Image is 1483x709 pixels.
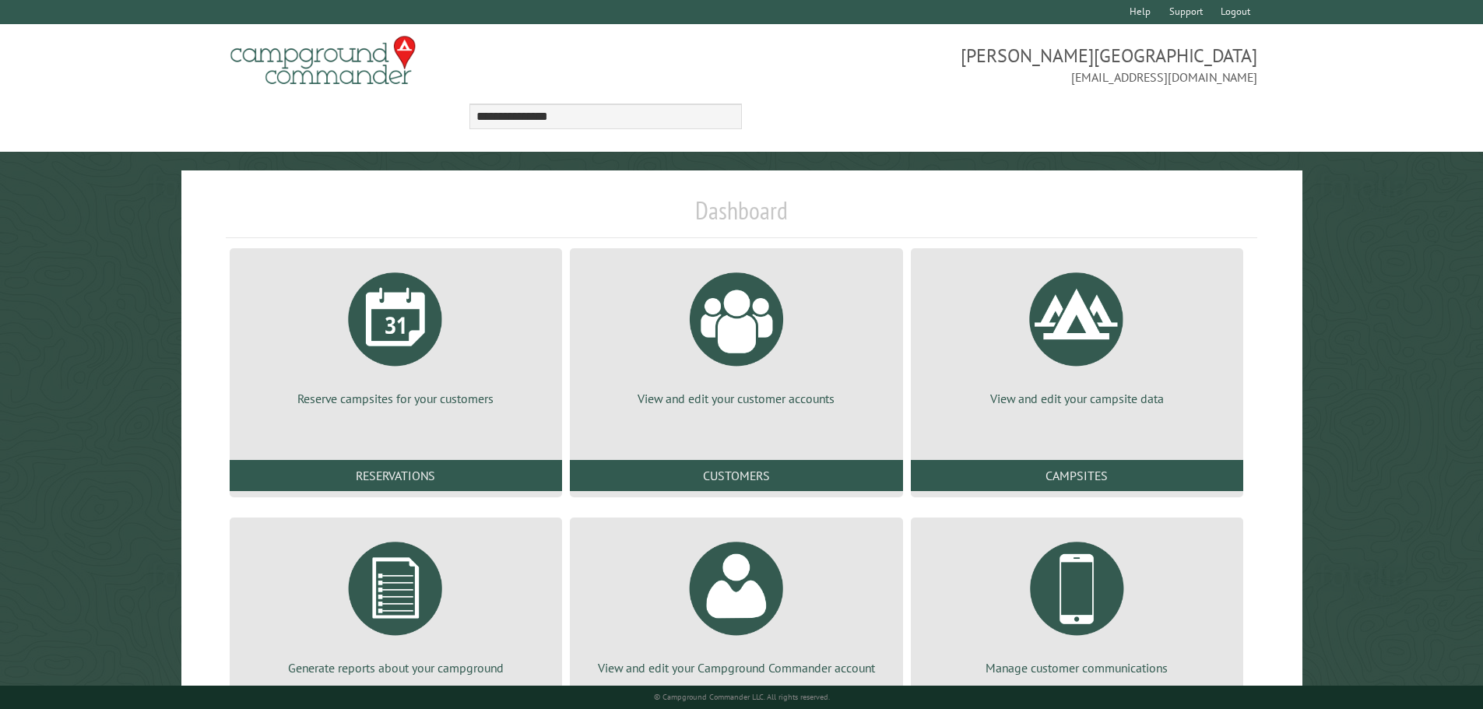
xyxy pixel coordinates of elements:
[911,460,1243,491] a: Campsites
[589,659,884,676] p: View and edit your Campground Commander account
[742,43,1258,86] span: [PERSON_NAME][GEOGRAPHIC_DATA] [EMAIL_ADDRESS][DOMAIN_NAME]
[930,530,1225,676] a: Manage customer communications
[248,261,543,407] a: Reserve campsites for your customers
[230,460,562,491] a: Reservations
[589,390,884,407] p: View and edit your customer accounts
[930,390,1225,407] p: View and edit your campsite data
[570,460,902,491] a: Customers
[930,659,1225,676] p: Manage customer communications
[226,195,1258,238] h1: Dashboard
[248,390,543,407] p: Reserve campsites for your customers
[930,261,1225,407] a: View and edit your campsite data
[248,530,543,676] a: Generate reports about your campground
[589,530,884,676] a: View and edit your Campground Commander account
[589,261,884,407] a: View and edit your customer accounts
[226,30,420,91] img: Campground Commander
[248,659,543,676] p: Generate reports about your campground
[654,692,830,702] small: © Campground Commander LLC. All rights reserved.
